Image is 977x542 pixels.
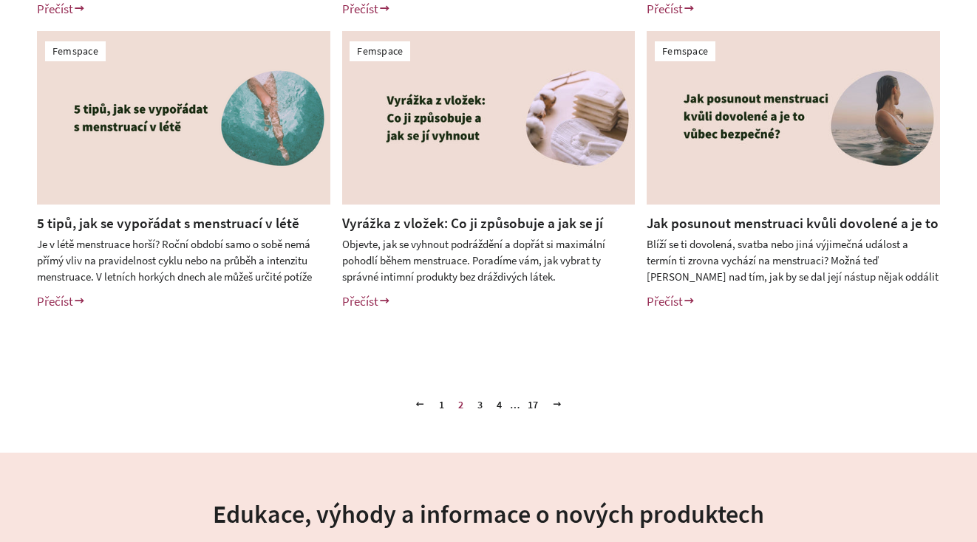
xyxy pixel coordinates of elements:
[647,31,940,205] img: Jak posunout menstruaci kvůli dovolené a je to vůbec bezpečné?
[357,44,403,58] a: Femspace
[647,214,939,252] a: Jak posunout menstruaci kvůli dovolené a je to vůbec bezpečné?
[342,1,391,17] a: Přečíst
[522,394,544,416] a: 17
[647,236,940,284] div: Blíží se ti dovolená, svatba nebo jiná výjimečná událost a termín ti zrovna vychází na menstruaci...
[37,293,86,309] a: Přečíst
[647,293,695,309] a: Přečíst
[342,236,636,284] div: Objevte, jak se vyhnout podráždění a dopřát si maximální pohodlí během menstruace. Poradíme vám, ...
[452,394,469,416] span: 2
[342,31,636,205] img: Vyrážka z vložek: Co ji způsobuje a jak se jí vyhnout
[433,394,450,416] a: 1
[510,399,520,410] span: …
[472,394,488,416] a: 3
[491,394,508,416] a: 4
[52,44,98,58] a: Femspace
[37,1,86,17] a: Přečíst
[37,236,330,284] div: Je v létě menstruace horší? Roční období samo o sobě nemá přímý vliv na pravidelnost cyklu nebo n...
[37,214,299,232] a: 5 tipů, jak se vypořádat s menstruací v létě
[647,1,695,17] a: Přečíst
[37,31,330,205] img: 5 tipů, jak se vypořádat s menstruací v létě
[662,44,708,58] a: Femspace
[342,214,603,252] a: Vyrážka z vložek: Co ji způsobuje a jak se jí vyhnout
[342,293,391,309] a: Přečíst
